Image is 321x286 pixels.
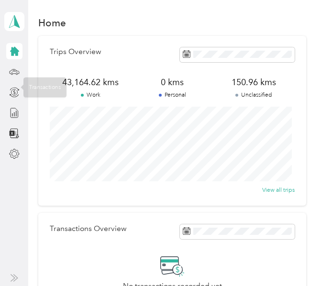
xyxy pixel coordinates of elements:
[213,91,295,99] p: Unclassified
[262,186,295,194] button: View all trips
[132,91,213,99] p: Personal
[50,224,127,233] p: Transactions Overview
[38,19,66,27] h1: Home
[267,232,321,286] iframe: Everlance-gr Chat Button Frame
[50,77,132,88] span: 43,164.62 kms
[50,91,132,99] p: Work
[23,77,66,98] div: Transactions
[50,47,101,56] p: Trips Overview
[132,77,213,88] span: 0 kms
[213,77,295,88] span: 150.96 kms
